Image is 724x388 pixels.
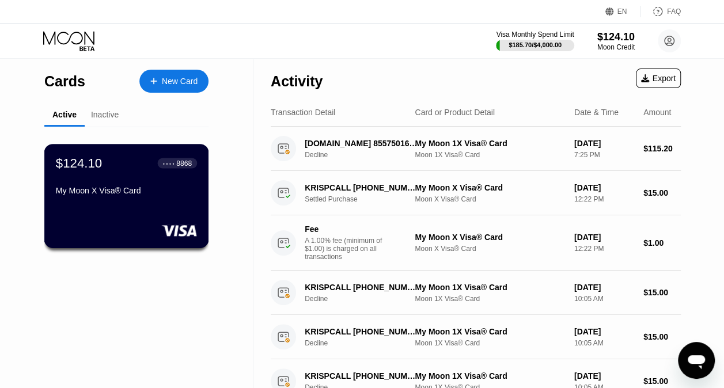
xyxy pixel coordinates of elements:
[605,6,640,17] div: EN
[52,110,77,119] div: Active
[643,144,681,153] div: $115.20
[415,371,564,381] div: My Moon 1X Visa® Card
[574,371,634,381] div: [DATE]
[597,43,635,51] div: Moon Credit
[139,70,209,93] div: New Card
[415,233,564,242] div: My Moon X Visa® Card
[643,238,681,248] div: $1.00
[643,332,681,341] div: $15.00
[305,151,426,159] div: Decline
[643,188,681,197] div: $15.00
[643,288,681,297] div: $15.00
[305,371,418,381] div: KRISPCALL [PHONE_NUMBER] AU
[91,110,119,119] div: Inactive
[574,108,619,117] div: Date & Time
[415,327,564,336] div: My Moon 1X Visa® Card
[271,271,681,315] div: KRISPCALL [PHONE_NUMBER] AUDeclineMy Moon 1X Visa® CardMoon 1X Visa® Card[DATE]10:05 AM$15.00
[415,151,564,159] div: Moon 1X Visa® Card
[574,233,634,242] div: [DATE]
[415,195,564,203] div: Moon X Visa® Card
[415,339,564,347] div: Moon 1X Visa® Card
[305,225,385,234] div: Fee
[162,77,198,86] div: New Card
[305,237,391,261] div: A 1.00% fee (minimum of $1.00) is charged on all transactions
[271,315,681,359] div: KRISPCALL [PHONE_NUMBER] AUDeclineMy Moon 1X Visa® CardMoon 1X Visa® Card[DATE]10:05 AM$15.00
[574,139,634,148] div: [DATE]
[305,183,418,192] div: KRISPCALL [PHONE_NUMBER] AU
[415,183,564,192] div: My Moon X Visa® Card
[641,74,676,83] div: Export
[678,342,715,379] iframe: Button to launch messaging window
[271,127,681,171] div: [DOMAIN_NAME] 8557501663 IEDeclineMy Moon 1X Visa® CardMoon 1X Visa® Card[DATE]7:25 PM$115.20
[574,245,634,253] div: 12:22 PM
[597,31,635,43] div: $124.10
[176,159,192,167] div: 8868
[415,245,564,253] div: Moon X Visa® Card
[271,171,681,215] div: KRISPCALL [PHONE_NUMBER] AUSettled PurchaseMy Moon X Visa® CardMoon X Visa® Card[DATE]12:22 PM$15.00
[643,108,671,117] div: Amount
[415,108,495,117] div: Card or Product Detail
[574,183,634,192] div: [DATE]
[44,73,85,90] div: Cards
[574,295,634,303] div: 10:05 AM
[643,376,681,386] div: $15.00
[415,283,564,292] div: My Moon 1X Visa® Card
[667,7,681,16] div: FAQ
[415,295,564,303] div: Moon 1X Visa® Card
[496,31,574,39] div: Visa Monthly Spend Limit
[574,283,634,292] div: [DATE]
[640,6,681,17] div: FAQ
[45,144,208,248] div: $124.10● ● ● ●8868My Moon X Visa® Card
[574,327,634,336] div: [DATE]
[574,195,634,203] div: 12:22 PM
[636,69,681,88] div: Export
[56,155,102,170] div: $124.10
[574,151,634,159] div: 7:25 PM
[617,7,627,16] div: EN
[163,161,175,165] div: ● ● ● ●
[574,339,634,347] div: 10:05 AM
[56,186,197,195] div: My Moon X Visa® Card
[305,195,426,203] div: Settled Purchase
[305,283,418,292] div: KRISPCALL [PHONE_NUMBER] AU
[415,139,564,148] div: My Moon 1X Visa® Card
[305,139,418,148] div: [DOMAIN_NAME] 8557501663 IE
[305,295,426,303] div: Decline
[271,215,681,271] div: FeeA 1.00% fee (minimum of $1.00) is charged on all transactionsMy Moon X Visa® CardMoon X Visa® ...
[305,327,418,336] div: KRISPCALL [PHONE_NUMBER] AU
[271,73,323,90] div: Activity
[597,31,635,51] div: $124.10Moon Credit
[305,339,426,347] div: Decline
[496,31,574,51] div: Visa Monthly Spend Limit$185.70/$4,000.00
[509,41,562,48] div: $185.70 / $4,000.00
[271,108,335,117] div: Transaction Detail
